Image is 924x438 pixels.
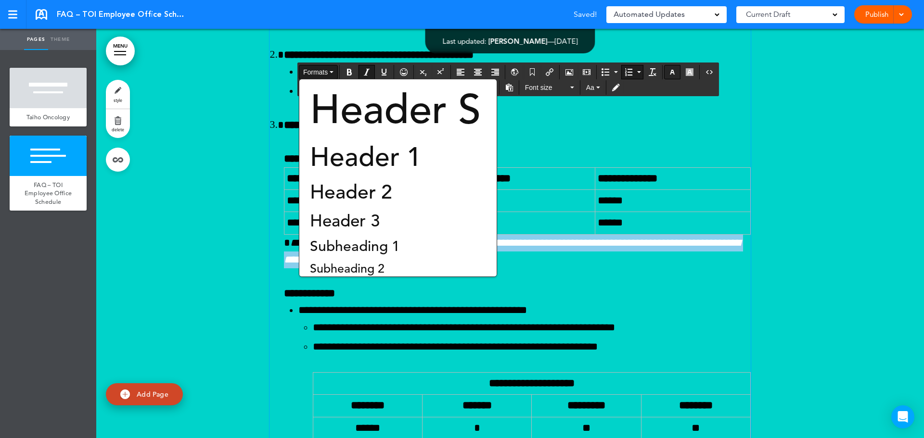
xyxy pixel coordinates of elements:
div: Source code [701,65,718,79]
span: Header 3 [309,211,381,231]
span: Font size [525,83,568,92]
a: FAQ – TOI Employee Office Schedule [10,176,87,211]
div: Open Intercom Messenger [891,405,914,428]
div: Insert/edit airmason link [541,65,558,79]
a: Taiho Oncology [10,108,87,126]
span: Header S [309,85,482,135]
div: Toggle Tracking Changes [608,80,624,95]
span: Current Draft [746,8,790,21]
span: [DATE] [555,37,578,46]
span: Last updated: [443,37,487,46]
span: style [114,97,122,103]
div: Align left [452,65,469,79]
span: delete [112,126,124,132]
div: Bullet list [598,65,620,79]
div: Paste as text [501,80,517,95]
div: Numbered list [621,65,643,79]
div: Airmason image [561,65,577,79]
div: — [443,38,578,45]
span: [PERSON_NAME] [488,37,548,46]
div: Subscript [415,65,432,79]
div: Underline [376,65,392,79]
span: Aa [586,84,594,91]
a: MENU [106,37,135,65]
div: Align right [487,65,503,79]
img: add.svg [120,389,130,399]
span: Subheading 2 [309,261,385,276]
a: Add Page [106,383,183,406]
span: Header 1 [309,141,423,174]
span: Add Page [137,390,168,399]
span: Saved! [574,11,597,18]
div: Align center [470,65,486,79]
a: Publish [861,5,892,24]
div: Clear formatting [644,65,661,79]
span: FAQ – TOI Employee Office Schedule [57,9,187,20]
div: Bold [341,65,358,79]
a: Theme [48,29,72,50]
span: Automated Updates [614,8,685,21]
div: Insert/edit media [578,65,595,79]
a: Pages [24,29,48,50]
div: Superscript [433,65,449,79]
div: Insert/Edit global anchor link [507,65,523,79]
a: style [106,80,130,109]
span: Subheading 1 [309,238,401,255]
div: Italic [359,65,375,79]
span: FAQ – TOI Employee Office Schedule [25,181,72,206]
span: Formats [303,68,328,76]
span: Header 2 [309,180,393,204]
a: delete [106,109,130,138]
div: Anchor [524,65,540,79]
span: Taiho Oncology [26,113,70,121]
